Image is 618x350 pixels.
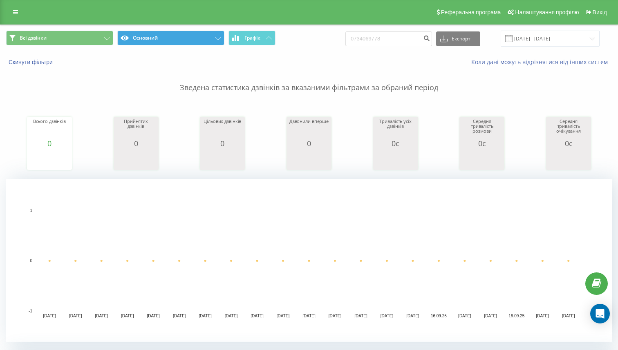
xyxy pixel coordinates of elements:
[289,139,329,147] div: 0
[147,314,160,318] text: [DATE]
[354,314,367,318] text: [DATE]
[6,66,612,93] p: Зведена статистика дзвінків за вказаними фільтрами за обраний період
[29,139,70,147] div: 0
[29,309,32,313] text: -1
[202,139,243,147] div: 0
[116,139,157,147] div: 0
[289,147,329,172] svg: A chart.
[117,31,224,45] button: Основний
[461,147,502,172] svg: A chart.
[6,31,113,45] button: Всі дзвінки
[302,314,316,318] text: [DATE]
[471,58,612,66] a: Коли дані можуть відрізнятися вiд інших систем
[199,314,212,318] text: [DATE]
[20,35,47,41] span: Всі дзвінки
[590,304,610,323] div: Open Intercom Messenger
[202,147,243,172] svg: A chart.
[461,119,502,139] div: Середня тривалість розмови
[548,119,589,139] div: Середня тривалість очікування
[69,314,82,318] text: [DATE]
[375,119,416,139] div: Тривалість усіх дзвінків
[548,147,589,172] svg: A chart.
[548,139,589,147] div: 0с
[116,147,157,172] svg: A chart.
[6,179,612,342] svg: A chart.
[202,119,243,139] div: Цільових дзвінків
[30,208,32,213] text: 1
[345,31,432,46] input: Пошук за номером
[536,314,549,318] text: [DATE]
[381,314,394,318] text: [DATE]
[289,119,329,139] div: Дзвонили вперше
[515,9,579,16] span: Налаштування профілю
[329,314,342,318] text: [DATE]
[593,9,607,16] span: Вихід
[244,35,260,41] span: Графік
[121,314,134,318] text: [DATE]
[441,9,501,16] span: Реферальна програма
[173,314,186,318] text: [DATE]
[43,314,56,318] text: [DATE]
[484,314,497,318] text: [DATE]
[251,314,264,318] text: [DATE]
[95,314,108,318] text: [DATE]
[29,119,70,139] div: Всього дзвінків
[30,259,32,263] text: 0
[6,58,57,66] button: Скинути фільтри
[508,314,524,318] text: 19.09.25
[29,147,70,172] svg: A chart.
[461,139,502,147] div: 0с
[375,139,416,147] div: 0с
[225,314,238,318] text: [DATE]
[406,314,419,318] text: [DATE]
[562,314,575,318] text: [DATE]
[228,31,275,45] button: Графік
[375,147,416,172] svg: A chart.
[277,314,290,318] text: [DATE]
[431,314,447,318] text: 16.09.25
[436,31,480,46] button: Експорт
[116,119,157,139] div: Прийнятих дзвінків
[458,314,471,318] text: [DATE]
